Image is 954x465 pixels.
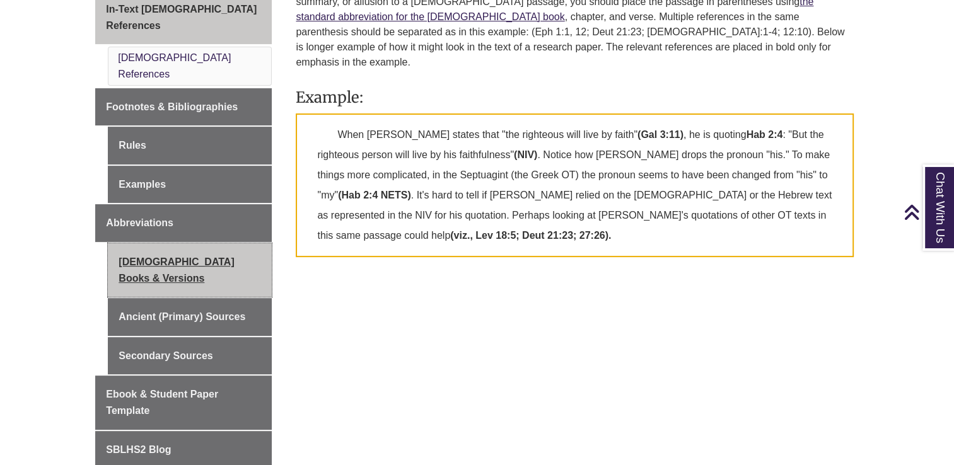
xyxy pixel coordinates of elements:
[108,337,272,375] a: Secondary Sources
[450,230,611,241] strong: (viz., Lev 18:5; Deut 21:23; 27:26).
[296,88,853,107] h3: Example:
[118,52,231,79] a: [DEMOGRAPHIC_DATA] References
[108,166,272,204] a: Examples
[106,217,173,228] span: Abbreviations
[904,204,951,221] a: Back to Top
[637,129,684,140] strong: (Gal 3:11)
[514,149,537,160] strong: (NIV)
[106,4,257,31] span: In-Text [DEMOGRAPHIC_DATA] References
[106,444,171,455] span: SBLHS2 Blog
[95,204,272,242] a: Abbreviations
[106,101,238,112] span: Footnotes & Bibliographies
[338,190,411,200] strong: (Hab 2:4 NETS)
[296,113,853,257] p: When [PERSON_NAME] states that "the righteous will live by faith" , he is quoting : "But the righ...
[747,129,783,140] strong: Hab 2:4
[108,298,272,336] a: Ancient (Primary) Sources
[95,376,272,429] a: Ebook & Student Paper Template
[108,243,272,297] a: [DEMOGRAPHIC_DATA] Books & Versions
[108,127,272,164] a: Rules
[106,389,218,416] span: Ebook & Student Paper Template
[95,88,272,126] a: Footnotes & Bibliographies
